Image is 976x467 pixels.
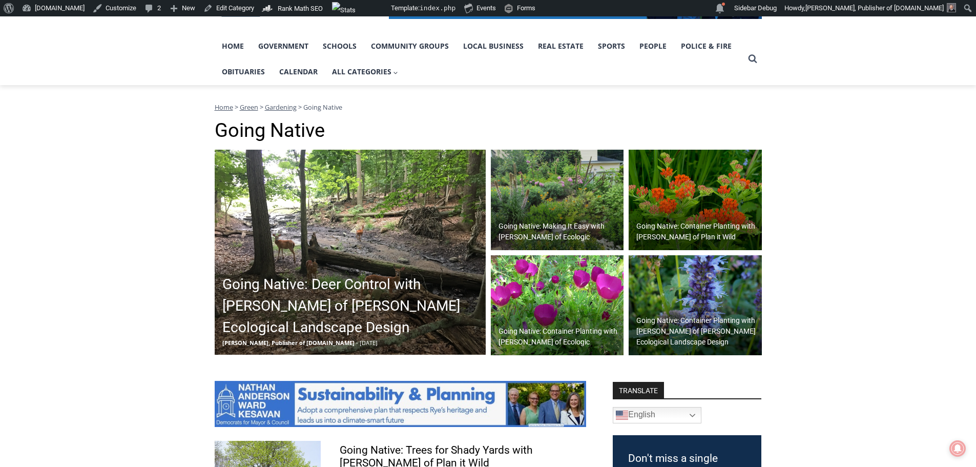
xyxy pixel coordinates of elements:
img: (PHOTO: Purple poppy mallow (Callirhoe involucrata) from the Springs Preserve garden in Las Vegas... [491,255,624,356]
h2: Going Native: Container Planting with [PERSON_NAME] of Plan it Wild [636,221,759,242]
h2: Going Native: Deer Control with [PERSON_NAME] of [PERSON_NAME] Ecological Landscape Design [222,274,483,338]
div: 3 [107,87,112,97]
a: Obituaries [215,59,272,85]
a: Community Groups [364,33,456,59]
a: Police & Fire [674,33,739,59]
img: (PHOTO: Butterfly weed (Asclepias tuberosa). Photographed in the Camp Robinson Special Use Area W... [629,150,762,250]
img: en [616,409,628,421]
a: Going Native: Container Planting with [PERSON_NAME] of Plan it Wild [629,150,762,250]
a: Government [251,33,316,59]
div: Face Painting [107,30,143,84]
img: (PHOTO: Blue giant hyssop, anise hyssop (Agastache foeniculum). Source: Meneerke bloem, CC BY-SA ... [629,255,762,356]
a: Going Native: Container Planting with [PERSON_NAME] of Ecologic [491,255,624,356]
nav: Breadcrumbs [215,102,762,112]
button: View Search Form [743,50,762,68]
span: Rank Math SEO [278,5,323,12]
a: [PERSON_NAME] Read Sanctuary Fall Fest: [DATE] [1,102,148,128]
a: Real Estate [531,33,591,59]
a: Home [215,33,251,59]
span: > [260,103,263,112]
span: > [298,103,302,112]
span: > [235,103,238,112]
a: Sports [591,33,632,59]
a: Going Native: Making It Easy with [PERSON_NAME] of Ecologic [491,150,624,250]
span: - [356,339,358,347]
span: [PERSON_NAME], Publisher of [DOMAIN_NAME] [805,4,944,12]
h2: Going Native: Container Planting with [PERSON_NAME] of Ecologic [499,326,621,348]
a: Green [240,103,258,112]
div: / [114,87,117,97]
a: Home [215,103,233,112]
a: Gardening [265,103,297,112]
button: Child menu of All Categories [325,59,406,85]
a: Local Business [456,33,531,59]
img: Views over 48 hours. Click for more Jetpack Stats. [332,2,389,14]
img: (PHOTO: Deer in the Rye Marshlands Conservancy. File photo. 2017.) [215,150,486,355]
h1: Going Native [215,119,762,143]
h4: [PERSON_NAME] Read Sanctuary Fall Fest: [DATE] [8,103,131,127]
span: [PERSON_NAME], Publisher of [DOMAIN_NAME] [222,339,355,347]
strong: TRANSLATE [613,382,664,398]
h2: Going Native: Making It Easy with [PERSON_NAME] of Ecologic [499,221,621,242]
a: Going Native: Deer Control with [PERSON_NAME] of [PERSON_NAME] Ecological Landscape Design [PERSO... [215,150,486,355]
a: English [613,407,701,423]
a: People [632,33,674,59]
span: Going Native [303,103,342,112]
a: Intern @ [DOMAIN_NAME] [246,99,496,128]
span: Intern @ [DOMAIN_NAME] [268,102,475,125]
h2: Going Native: Container Planting with [PERSON_NAME] of [PERSON_NAME] Ecological Landscape Design [636,315,759,348]
span: [DATE] [360,339,378,347]
a: Going Native: Container Planting with [PERSON_NAME] of [PERSON_NAME] Ecological Landscape Design [629,255,762,356]
div: "The first chef I interviewed talked about coming to [GEOGRAPHIC_DATA] from [GEOGRAPHIC_DATA] in ... [259,1,484,99]
a: Calendar [272,59,325,85]
img: (PHOTO: A native gardening project by Dominique Biondi of Ecologic: White Plains home terraces pr... [491,150,624,250]
div: 6 [119,87,124,97]
a: Schools [316,33,364,59]
nav: Primary Navigation [215,33,743,85]
span: index.php [420,4,455,12]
